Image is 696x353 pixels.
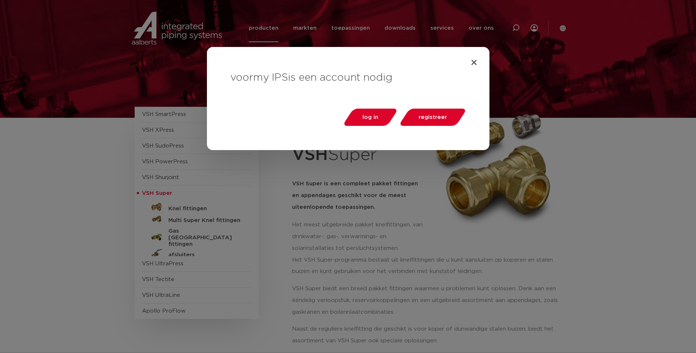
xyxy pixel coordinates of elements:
span: my IPS [253,73,288,83]
a: Close [470,59,478,66]
span: registreer [419,114,447,120]
a: registreer [398,109,467,126]
a: log in [342,109,398,126]
h3: voor is een account nodig [230,70,466,85]
span: log in [362,114,378,120]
